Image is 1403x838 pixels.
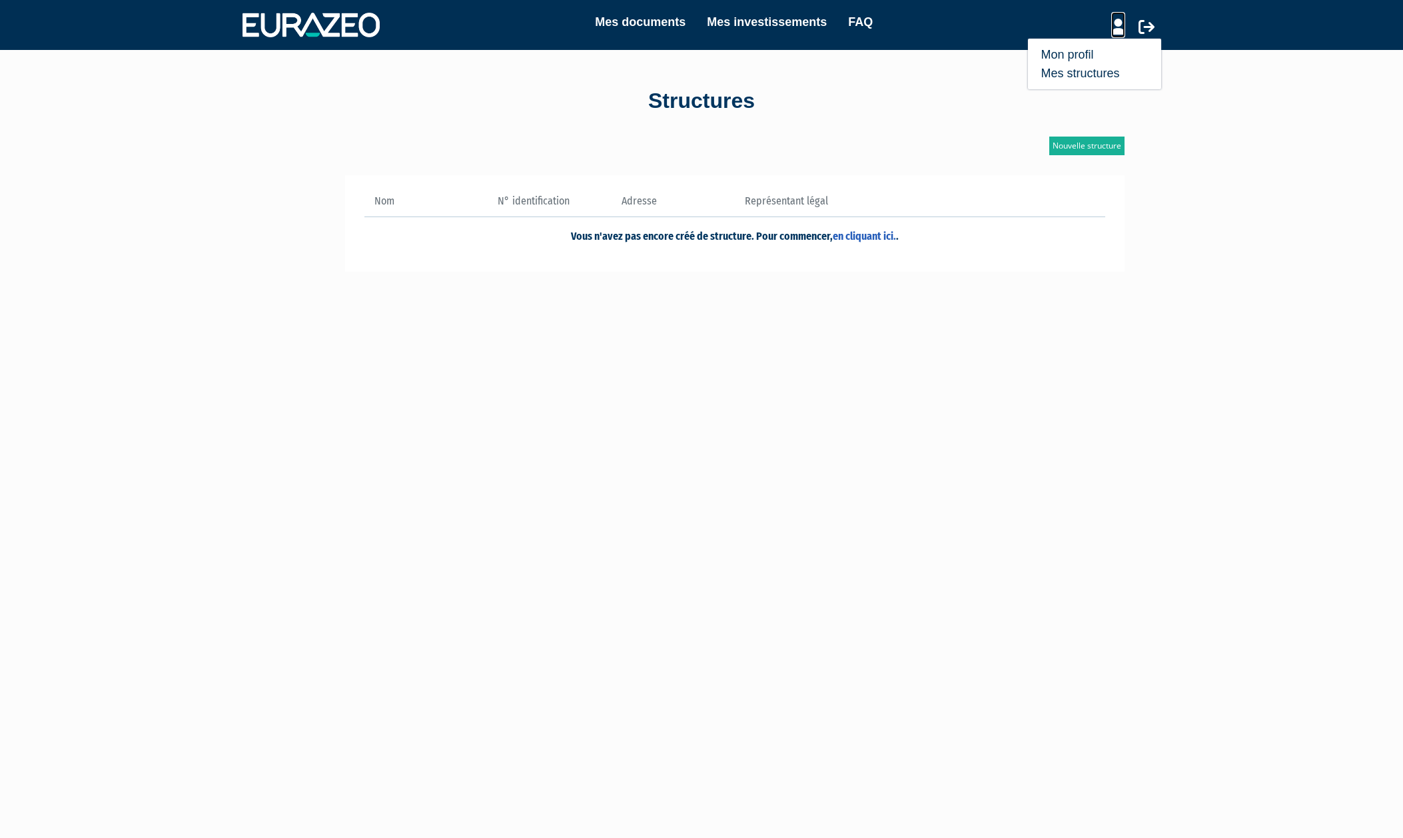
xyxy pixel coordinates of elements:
td: Vous n'avez pas encore créé de structure. Pour commencer, . [364,216,1105,253]
th: Représentant légal [735,194,920,216]
a: FAQ [848,13,873,31]
a: Nouvelle structure [1049,137,1125,155]
a: Mes documents [595,13,686,31]
th: Nom [364,194,488,216]
img: 1732889491-logotype_eurazeo_blanc_rvb.png [242,13,380,37]
a: en cliquant ici. [833,230,896,242]
th: Adresse [612,194,735,216]
a: Mes structures [1041,64,1148,83]
th: N° identification [488,194,611,216]
a: Mon profil [1041,45,1148,64]
a: Mes investissements [707,13,827,31]
div: Structures [322,86,1081,117]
